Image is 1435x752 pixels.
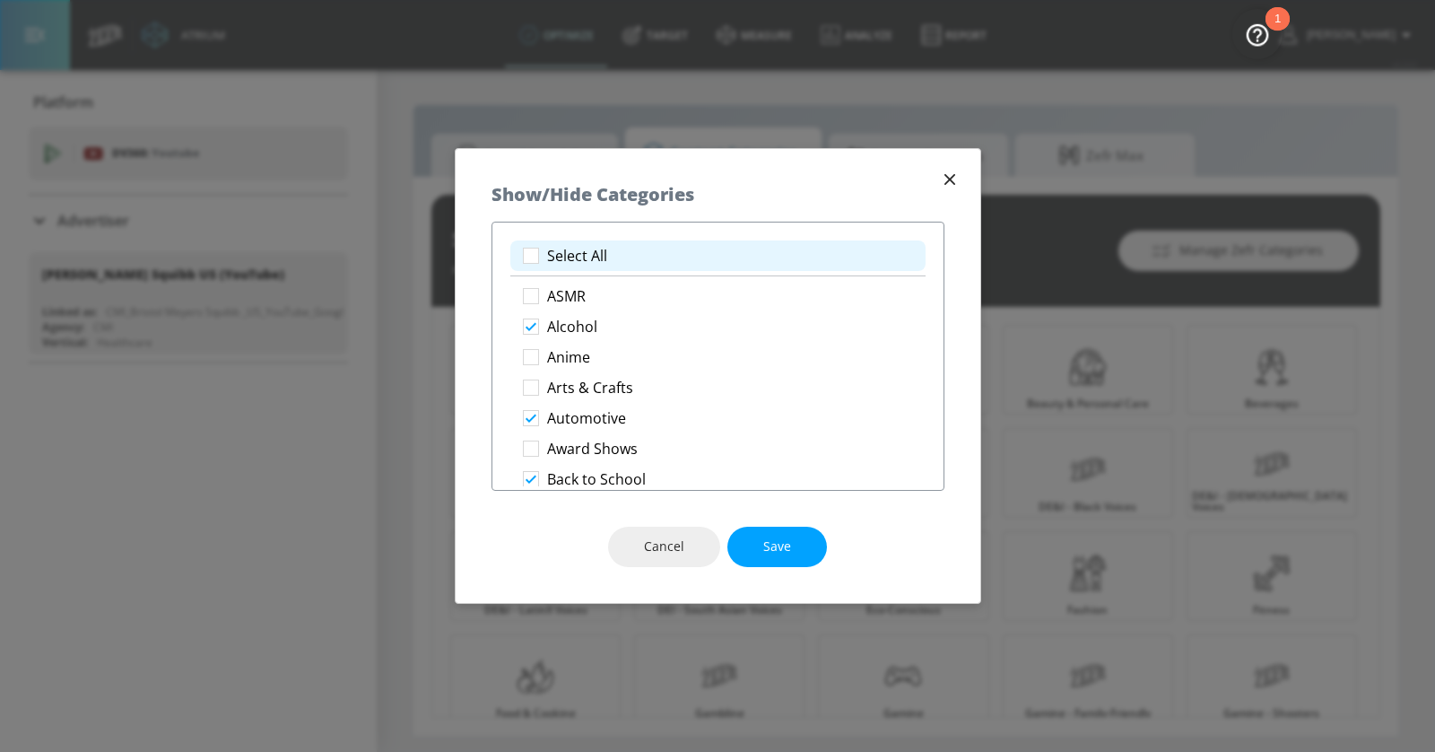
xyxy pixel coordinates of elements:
span: Save [763,536,791,558]
p: ASMR [547,287,586,306]
p: Arts & Crafts [547,379,633,398]
span: Cancel [644,536,684,558]
p: Alcohol [547,318,597,337]
p: Select All [547,247,607,266]
div: 1 [1274,19,1281,42]
button: Cancel [608,527,720,567]
p: Award Shows [547,440,638,459]
button: Save [727,527,827,567]
p: Automotive [547,409,626,428]
p: Back to School [547,470,646,489]
button: Open Resource Center, 1 new notification [1232,9,1283,59]
p: Anime [547,348,590,367]
h5: Show/Hide Categories [491,185,694,204]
